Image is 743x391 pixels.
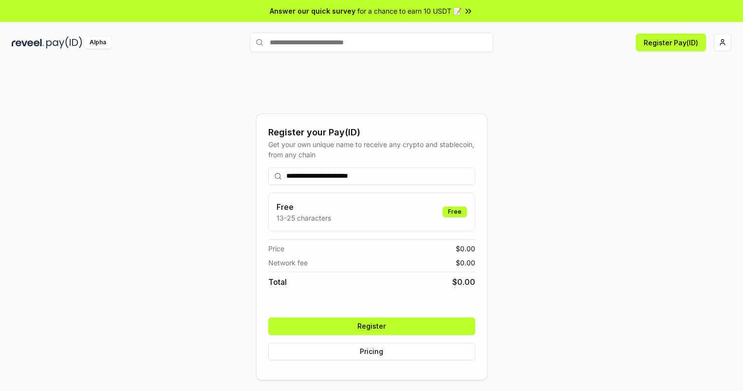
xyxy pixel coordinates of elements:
[277,213,331,223] p: 13-25 characters
[268,243,284,254] span: Price
[84,37,111,49] div: Alpha
[443,206,467,217] div: Free
[268,317,475,335] button: Register
[456,243,475,254] span: $ 0.00
[268,343,475,360] button: Pricing
[456,258,475,268] span: $ 0.00
[268,276,287,288] span: Total
[357,6,462,16] span: for a chance to earn 10 USDT 📝
[270,6,355,16] span: Answer our quick survey
[268,258,308,268] span: Network fee
[268,139,475,160] div: Get your own unique name to receive any crypto and stablecoin, from any chain
[277,201,331,213] h3: Free
[268,126,475,139] div: Register your Pay(ID)
[46,37,82,49] img: pay_id
[452,276,475,288] span: $ 0.00
[636,34,706,51] button: Register Pay(ID)
[12,37,44,49] img: reveel_dark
